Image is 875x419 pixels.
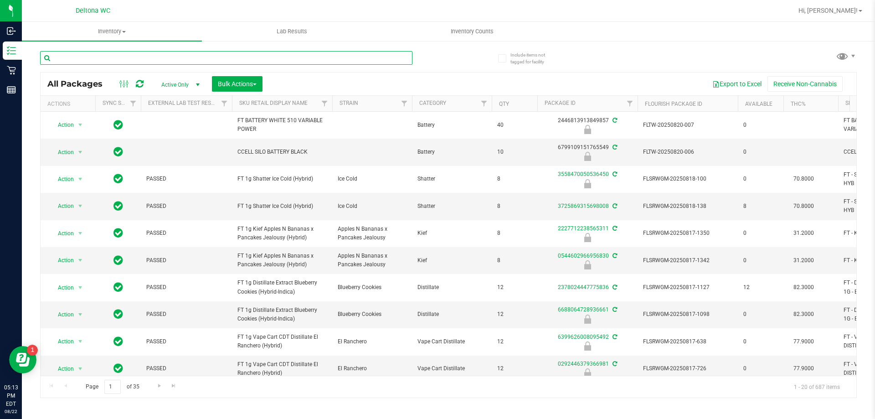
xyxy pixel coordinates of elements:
[789,172,818,186] span: 70.8000
[558,253,609,259] a: 0544602966956830
[7,26,16,36] inline-svg: Inbound
[789,335,818,348] span: 77.9000
[536,116,639,134] div: 2446813913849857
[9,346,36,373] iframe: Resource center
[558,171,609,177] a: 3558470050536450
[611,203,617,209] span: Sync from Compliance System
[237,333,327,350] span: FT 1g Vape Cart CDT Distillate El Ranchero (Hybrid)
[237,252,327,269] span: FT 1g Kief Apples N Bananas x Pancakes Jealousy (Hybrid)
[536,125,639,134] div: Newly Received
[237,279,327,296] span: FT 1g Distillate Extract Blueberry Cookies (Hybrid-Indica)
[419,100,446,106] a: Category
[237,148,327,156] span: CCELL SILO BATTERY BLACK
[743,310,778,319] span: 0
[743,229,778,238] span: 0
[643,202,732,211] span: FLSRWGM-20250818-138
[497,337,532,346] span: 12
[611,361,617,367] span: Sync from Compliance System
[7,66,16,75] inline-svg: Retail
[146,337,226,346] span: PASSED
[643,175,732,183] span: FLSRWGM-20250818-100
[317,96,332,111] a: Filter
[477,96,492,111] a: Filter
[113,335,123,348] span: In Sync
[611,171,617,177] span: Sync from Compliance System
[338,252,407,269] span: Apples N Bananas x Pancakes Jealousy
[510,52,556,65] span: Include items not tagged for facility
[75,200,86,212] span: select
[218,80,257,88] span: Bulk Actions
[558,203,609,209] a: 3725869315698008
[146,256,226,265] span: PASSED
[558,306,609,313] a: 6688064728936661
[113,227,123,239] span: In Sync
[499,101,509,107] a: Qty
[78,380,147,394] span: Page of 35
[113,308,123,321] span: In Sync
[558,284,609,290] a: 2378024447775836
[558,225,609,232] a: 2227712238565311
[148,100,220,106] a: External Lab Test Result
[558,334,609,340] a: 6399626008095492
[338,202,407,211] span: Ice Cold
[126,96,141,111] a: Filter
[146,229,226,238] span: PASSED
[113,200,123,212] span: In Sync
[7,46,16,55] inline-svg: Inventory
[743,364,778,373] span: 0
[643,337,732,346] span: FLSRWGM-20250817-638
[643,148,732,156] span: FLTW-20250820-006
[47,101,92,107] div: Actions
[50,254,74,267] span: Action
[417,202,486,211] span: Shatter
[497,364,532,373] span: 12
[643,121,732,129] span: FLTW-20250820-007
[611,334,617,340] span: Sync from Compliance System
[237,202,327,211] span: FT 1g Shatter Ice Cold (Hybrid)
[146,202,226,211] span: PASSED
[50,281,74,294] span: Action
[417,121,486,129] span: Battery
[417,175,486,183] span: Shatter
[789,227,818,240] span: 31.2000
[113,172,123,185] span: In Sync
[75,173,86,186] span: select
[113,362,123,375] span: In Sync
[497,202,532,211] span: 8
[237,360,327,378] span: FT 1g Vape Cart CDT Distillate El Ranchero (Hybrid)
[743,175,778,183] span: 0
[4,408,18,415] p: 08/22
[611,117,617,124] span: Sync from Compliance System
[611,144,617,150] span: Sync from Compliance System
[611,306,617,313] span: Sync from Compliance System
[643,364,732,373] span: FLSRWGM-20250817-726
[22,27,202,36] span: Inventory
[438,27,506,36] span: Inventory Counts
[217,96,232,111] a: Filter
[22,22,202,41] a: Inventory
[417,310,486,319] span: Distillate
[50,146,74,159] span: Action
[643,229,732,238] span: FLSRWGM-20250817-1350
[338,364,407,373] span: El Ranchero
[497,121,532,129] span: 40
[338,337,407,346] span: El Ranchero
[545,100,576,106] a: Package ID
[536,179,639,188] div: Newly Received
[743,121,778,129] span: 0
[417,283,486,292] span: Distillate
[397,96,412,111] a: Filter
[75,335,86,348] span: select
[113,254,123,267] span: In Sync
[417,364,486,373] span: Vape Cart Distillate
[50,335,74,348] span: Action
[611,253,617,259] span: Sync from Compliance System
[104,380,121,394] input: 1
[745,101,772,107] a: Available
[167,380,180,392] a: Go to the last page
[75,281,86,294] span: select
[417,256,486,265] span: Kief
[27,345,38,356] iframe: Resource center unread badge
[417,229,486,238] span: Kief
